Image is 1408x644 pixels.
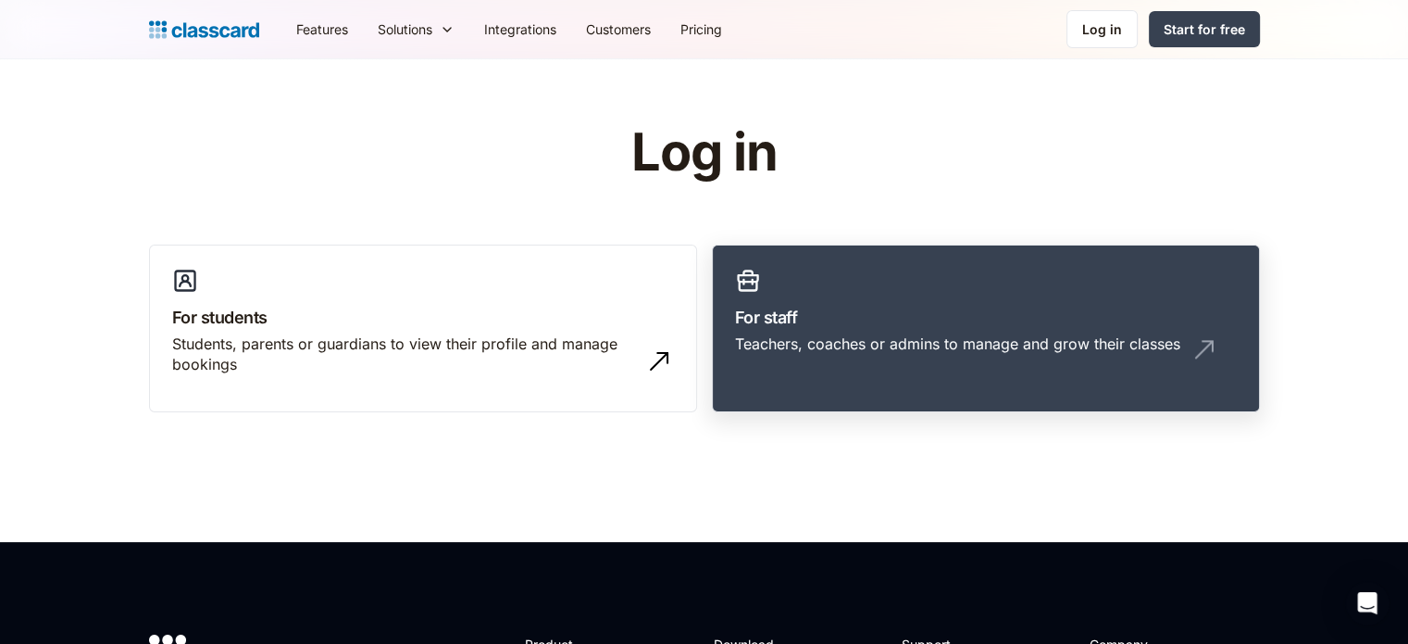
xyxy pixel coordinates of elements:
[149,245,697,413] a: For studentsStudents, parents or guardians to view their profile and manage bookings
[1345,581,1389,625] div: Open Intercom Messenger
[469,8,571,50] a: Integrations
[363,8,469,50] div: Solutions
[149,17,259,43] a: home
[281,8,363,50] a: Features
[1082,19,1122,39] div: Log in
[410,124,998,182] h1: Log in
[1164,19,1245,39] div: Start for free
[735,334,1180,354] div: Teachers, coaches or admins to manage and grow their classes
[712,245,1260,413] a: For staffTeachers, coaches or admins to manage and grow their classes
[1149,11,1260,47] a: Start for free
[172,334,637,375] div: Students, parents or guardians to view their profile and manage bookings
[1066,10,1138,48] a: Log in
[378,19,432,39] div: Solutions
[666,8,737,50] a: Pricing
[735,305,1237,330] h3: For staff
[571,8,666,50] a: Customers
[172,305,674,330] h3: For students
